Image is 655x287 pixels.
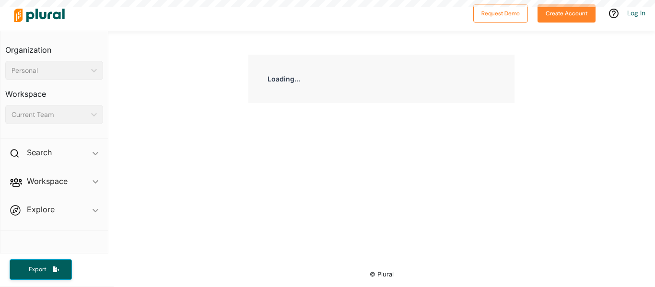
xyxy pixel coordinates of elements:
[248,55,515,103] div: Loading...
[538,8,596,18] a: Create Account
[5,80,103,101] h3: Workspace
[22,265,53,274] span: Export
[370,271,394,278] small: © Plural
[538,4,596,23] button: Create Account
[12,110,87,120] div: Current Team
[627,9,645,17] a: Log In
[12,66,87,76] div: Personal
[473,4,528,23] button: Request Demo
[473,8,528,18] a: Request Demo
[5,36,103,57] h3: Organization
[10,259,72,280] button: Export
[27,147,52,158] h2: Search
